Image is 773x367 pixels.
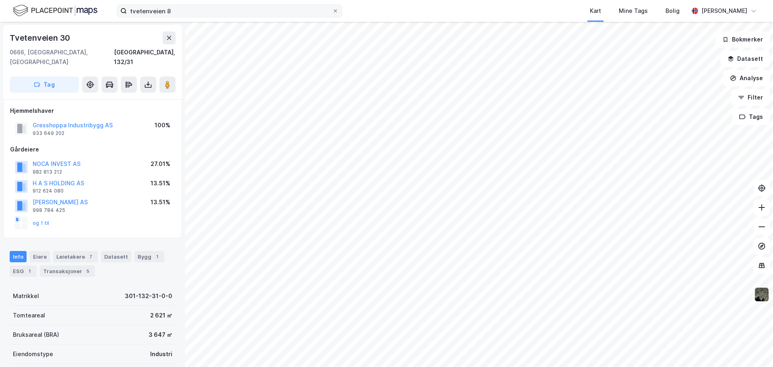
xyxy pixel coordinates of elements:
div: Gårdeiere [10,145,175,154]
div: 0666, [GEOGRAPHIC_DATA], [GEOGRAPHIC_DATA] [10,48,114,67]
button: Analyse [723,70,770,86]
div: 13.51% [151,197,170,207]
div: 3 647 ㎡ [149,330,172,340]
div: 998 784 425 [33,207,65,214]
button: Bokmerker [715,31,770,48]
div: 301-132-31-0-0 [125,291,172,301]
iframe: Chat Widget [733,328,773,367]
div: 13.51% [151,178,170,188]
div: 7 [87,253,95,261]
div: Kontrollprogram for chat [733,328,773,367]
div: 1 [153,253,161,261]
div: ESG [10,265,37,277]
div: [PERSON_NAME] [701,6,747,16]
div: Hjemmelshaver [10,106,175,116]
div: 100% [155,120,170,130]
div: Eiere [30,251,50,262]
div: Datasett [101,251,131,262]
button: Tags [732,109,770,125]
div: Kart [590,6,601,16]
div: Bolig [666,6,680,16]
div: Mine Tags [619,6,648,16]
div: Industri [150,349,172,359]
div: 1 [25,267,33,275]
input: Søk på adresse, matrikkel, gårdeiere, leietakere eller personer [127,5,332,17]
div: 5 [84,267,92,275]
div: Tomteareal [13,311,45,320]
img: 9k= [754,287,769,302]
div: 982 813 212 [33,169,62,175]
button: Tag [10,77,79,93]
div: Tvetenveien 30 [10,31,72,44]
button: Datasett [721,51,770,67]
div: 933 649 202 [33,130,64,137]
div: [GEOGRAPHIC_DATA], 132/31 [114,48,176,67]
div: Bygg [134,251,164,262]
div: Leietakere [53,251,98,262]
div: Transaksjoner [40,265,95,277]
div: Eiendomstype [13,349,53,359]
div: Matrikkel [13,291,39,301]
div: Bruksareal (BRA) [13,330,59,340]
div: 27.01% [151,159,170,169]
div: Info [10,251,27,262]
img: logo.f888ab2527a4732fd821a326f86c7f29.svg [13,4,97,18]
button: Filter [731,89,770,106]
div: 2 621 ㎡ [150,311,172,320]
div: 912 624 080 [33,188,64,194]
